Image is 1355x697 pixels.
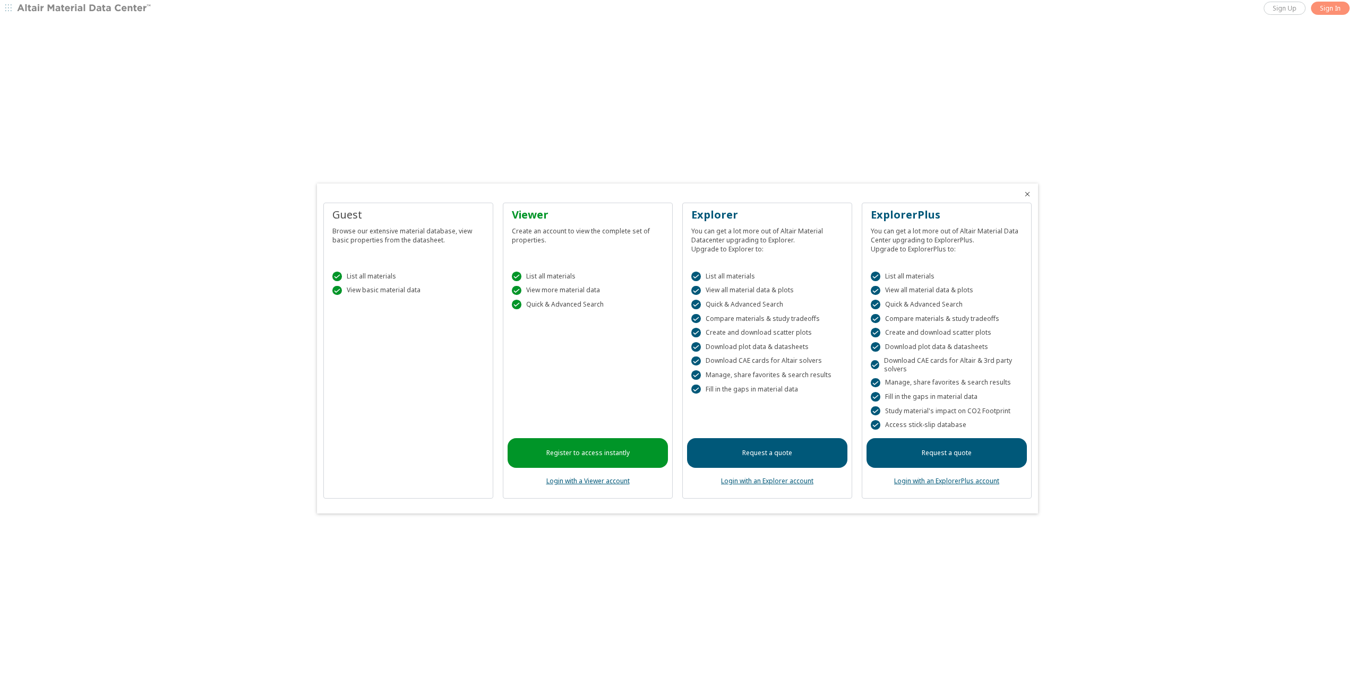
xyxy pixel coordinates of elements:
[691,300,843,309] div: Quick & Advanced Search
[871,314,1023,324] div: Compare materials & study tradeoffs
[508,438,668,468] a: Register to access instantly
[871,420,880,430] div: 
[871,378,880,388] div: 
[691,207,843,222] div: Explorer
[691,342,843,352] div: Download plot data & datasheets
[871,328,1023,337] div: Create and download scatter plots
[871,328,880,337] div: 
[871,272,880,281] div: 
[512,300,664,309] div: Quick & Advanced Search
[871,222,1023,254] div: You can get a lot more out of Altair Material Data Center upgrading to ExplorerPlus. Upgrade to E...
[894,476,999,485] a: Login with an ExplorerPlus account
[512,286,521,295] div: 
[687,438,847,468] a: Request a quote
[332,222,484,245] div: Browse our extensive material database, view basic properties from the datasheet.
[871,360,879,370] div: 
[512,286,664,295] div: View more material data
[691,370,843,380] div: Manage, share favorites & search results
[512,272,664,281] div: List all materials
[691,272,843,281] div: List all materials
[871,392,1023,402] div: Fill in the gaps in material data
[871,392,880,402] div: 
[512,207,664,222] div: Viewer
[871,207,1023,222] div: ExplorerPlus
[691,356,843,366] div: Download CAE cards for Altair solvers
[871,356,1023,373] div: Download CAE cards for Altair & 3rd party solvers
[512,300,521,309] div: 
[691,286,843,295] div: View all material data & plots
[691,370,701,380] div: 
[871,286,1023,295] div: View all material data & plots
[332,286,484,295] div: View basic material data
[512,272,521,281] div: 
[691,328,843,337] div: Create and download scatter plots
[867,438,1027,468] a: Request a quote
[691,342,701,352] div: 
[871,272,1023,281] div: List all materials
[871,378,1023,388] div: Manage, share favorites & search results
[871,342,1023,352] div: Download plot data & datasheets
[871,406,1023,416] div: Study material's impact on CO2 Footprint
[721,476,813,485] a: Login with an Explorer account
[871,286,880,295] div: 
[691,272,701,281] div: 
[691,385,701,394] div: 
[332,272,484,281] div: List all materials
[546,476,630,485] a: Login with a Viewer account
[691,385,843,394] div: Fill in the gaps in material data
[691,328,701,337] div: 
[871,342,880,352] div: 
[691,356,701,366] div: 
[871,300,880,309] div: 
[871,314,880,324] div: 
[691,314,701,324] div: 
[332,272,342,281] div: 
[691,286,701,295] div: 
[691,222,843,254] div: You can get a lot more out of Altair Material Datacenter upgrading to Explorer. Upgrade to Explor...
[871,420,1023,430] div: Access stick-slip database
[1023,190,1032,198] button: Close
[871,406,880,416] div: 
[332,286,342,295] div: 
[691,314,843,324] div: Compare materials & study tradeoffs
[332,207,484,222] div: Guest
[512,222,664,245] div: Create an account to view the complete set of properties.
[691,300,701,309] div: 
[871,300,1023,309] div: Quick & Advanced Search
